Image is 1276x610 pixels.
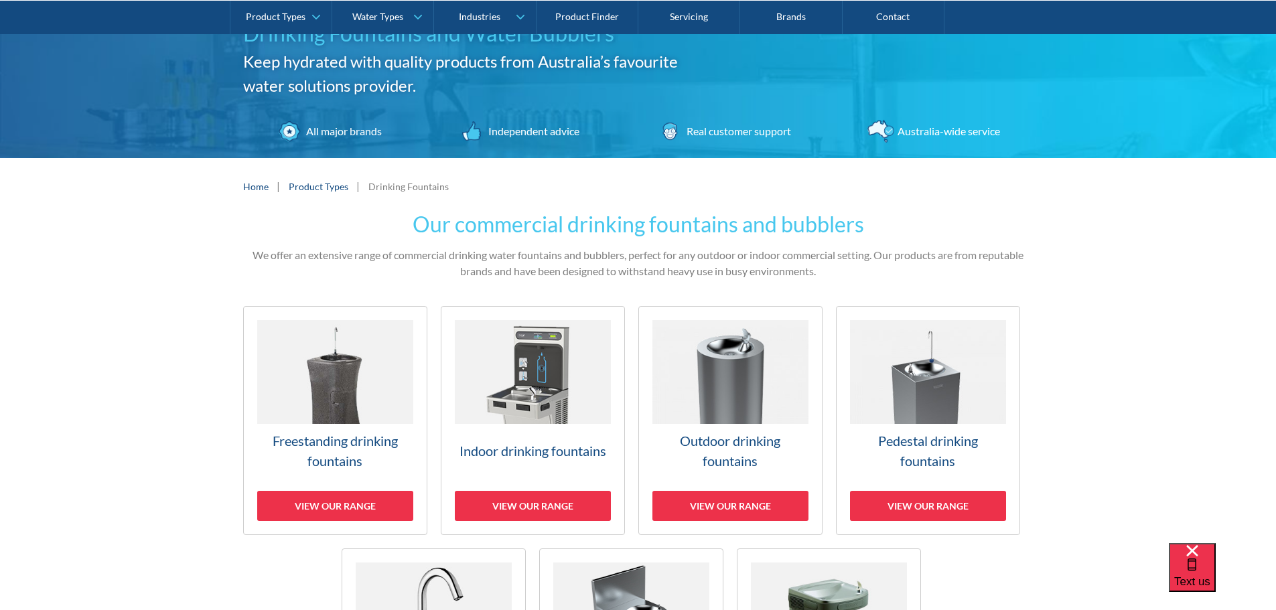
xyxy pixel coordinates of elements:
a: Pedestal drinking fountainsView our range [836,306,1020,535]
div: Drinking Fountains [368,179,449,194]
h2: Keep hydrated with quality products from Australia’s favourite water solutions provider. [243,50,699,98]
div: View our range [455,491,611,521]
div: Water Types [352,11,403,22]
div: | [275,178,282,194]
div: Independent advice [485,123,579,139]
h3: Freestanding drinking fountains [257,431,413,471]
div: View our range [850,491,1006,521]
a: Indoor drinking fountainsView our range [441,306,625,535]
h2: Our commercial drinking fountains and bubblers [243,208,1034,240]
div: Industries [459,11,500,22]
h3: Pedestal drinking fountains [850,431,1006,471]
div: | [355,178,362,194]
a: Product Types [289,179,348,194]
h3: Outdoor drinking fountains [652,431,808,471]
div: All major brands [303,123,382,139]
h3: Indoor drinking fountains [455,441,611,461]
a: Outdoor drinking fountainsView our range [638,306,823,535]
div: View our range [652,491,808,521]
p: We offer an extensive range of commercial drinking water fountains and bubblers, perfect for any ... [243,247,1034,279]
div: Product Types [246,11,305,22]
div: View our range [257,491,413,521]
div: Real customer support [683,123,791,139]
a: Freestanding drinking fountainsView our range [243,306,427,535]
iframe: podium webchat widget bubble [1169,543,1276,610]
div: Australia-wide service [894,123,1000,139]
a: Home [243,179,269,194]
